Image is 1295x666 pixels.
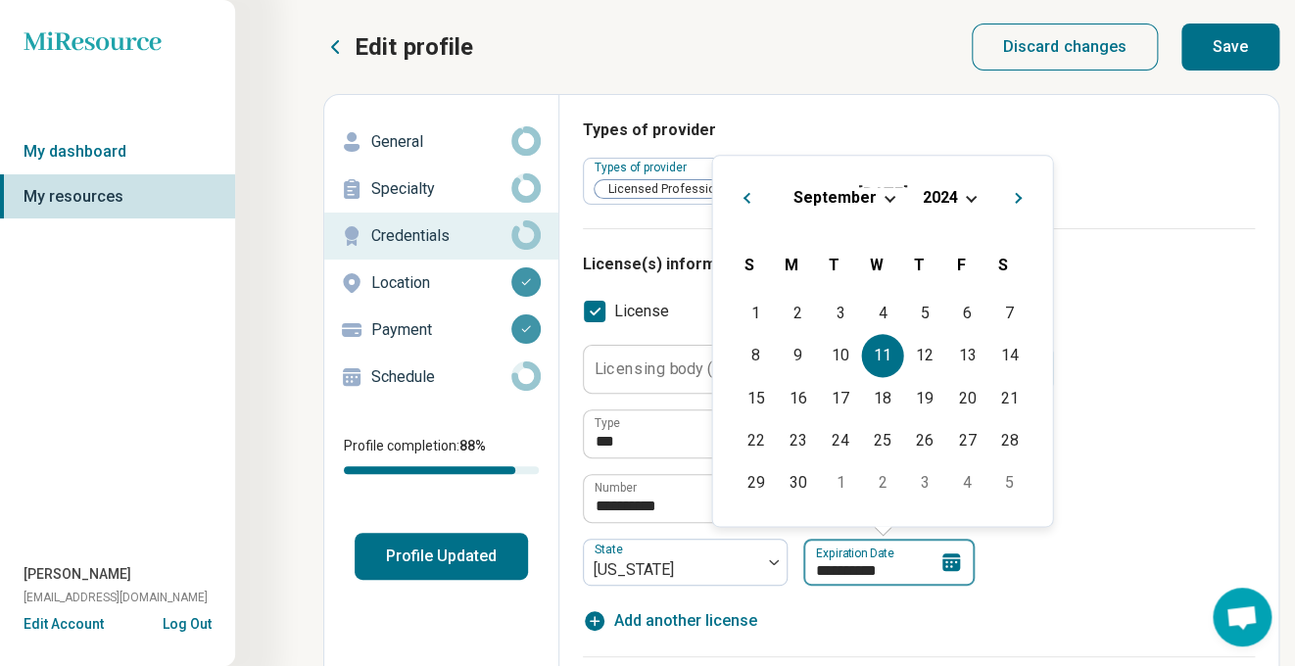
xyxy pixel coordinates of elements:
[371,365,511,389] p: Schedule
[595,482,637,494] label: Number
[904,419,946,461] div: Choose Thursday, September 26th, 2024
[972,24,1159,71] button: Discard changes
[735,292,777,334] div: Choose Sunday, September 1st, 2024
[614,300,669,323] span: License
[344,466,539,474] div: Profile completion
[355,31,473,63] p: Edit profile
[988,461,1031,503] div: Choose Saturday, October 5th, 2024
[371,224,511,248] p: Credentials
[988,292,1031,334] div: Choose Saturday, September 7th, 2024
[735,419,777,461] div: Choose Sunday, September 22nd, 2024
[583,253,1255,276] h3: License(s) information
[913,256,924,274] span: T
[819,335,861,377] div: Choose Tuesday, September 10th, 2024
[946,419,988,461] div: Choose Friday, September 27th, 2024
[777,292,819,334] div: Choose Monday, September 2nd, 2024
[324,119,558,166] a: General
[371,318,511,342] p: Payment
[904,377,946,419] div: Choose Thursday, September 19th, 2024
[595,161,691,174] label: Types of provider
[777,419,819,461] div: Choose Monday, September 23rd, 2024
[595,180,831,199] span: Licensed Professional Counselor (LPC)
[584,410,991,457] input: credential.licenses.0.name
[324,354,558,401] a: Schedule
[861,335,903,377] div: Choose Wednesday, September 11th, 2024
[791,187,877,208] button: September
[595,417,620,429] label: Type
[946,292,988,334] div: Choose Friday, September 6th, 2024
[792,188,876,207] span: September
[728,179,759,211] button: Previous Month
[371,271,511,295] p: Location
[922,188,957,207] span: 2024
[819,461,861,503] div: Choose Tuesday, October 1st, 2024
[744,256,754,274] span: S
[728,179,1036,208] h2: [DATE]
[988,335,1031,377] div: Choose Saturday, September 14th, 2024
[819,377,861,419] div: Choose Tuesday, September 17th, 2024
[711,155,1053,527] div: Choose Date
[24,614,104,635] button: Edit Account
[735,292,1031,503] div: Month September, 2024
[324,424,558,486] div: Profile completion:
[988,419,1031,461] div: Choose Saturday, September 28th, 2024
[861,292,903,334] div: Choose Wednesday, September 4th, 2024
[777,377,819,419] div: Choose Monday, September 16th, 2024
[819,292,861,334] div: Choose Tuesday, September 3rd, 2024
[946,335,988,377] div: Choose Friday, September 13th, 2024
[371,130,511,154] p: General
[24,564,131,585] span: [PERSON_NAME]
[946,377,988,419] div: Choose Friday, September 20th, 2024
[921,187,958,208] button: 2024
[614,609,757,633] span: Add another license
[583,609,757,633] button: Add another license
[829,256,839,274] span: T
[595,360,776,376] label: Licensing body (optional)
[956,256,965,274] span: F
[735,377,777,419] div: Choose Sunday, September 15th, 2024
[988,377,1031,419] div: Choose Saturday, September 21st, 2024
[819,419,861,461] div: Choose Tuesday, September 24th, 2024
[371,177,511,201] p: Specialty
[861,419,903,461] div: Choose Wednesday, September 25th, 2024
[1005,179,1036,211] button: Next Month
[324,166,558,213] a: Specialty
[777,461,819,503] div: Choose Monday, September 30th, 2024
[1213,588,1271,646] div: Open chat
[735,335,777,377] div: Choose Sunday, September 8th, 2024
[595,542,627,555] label: State
[870,256,884,274] span: W
[861,461,903,503] div: Choose Wednesday, October 2nd, 2024
[735,461,777,503] div: Choose Sunday, September 29th, 2024
[1181,24,1279,71] button: Save
[323,31,473,63] button: Edit profile
[777,335,819,377] div: Choose Monday, September 9th, 2024
[355,533,528,580] button: Profile Updated
[324,213,558,260] a: Credentials
[324,260,558,307] a: Location
[459,438,486,453] span: 88 %
[904,461,946,503] div: Choose Thursday, October 3rd, 2024
[904,292,946,334] div: Choose Thursday, September 5th, 2024
[324,307,558,354] a: Payment
[861,377,903,419] div: Choose Wednesday, September 18th, 2024
[998,256,1008,274] span: S
[946,461,988,503] div: Choose Friday, October 4th, 2024
[904,335,946,377] div: Choose Thursday, September 12th, 2024
[24,589,208,606] span: [EMAIL_ADDRESS][DOMAIN_NAME]
[163,614,212,630] button: Log Out
[583,119,1255,142] h3: Types of provider
[785,256,798,274] span: M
